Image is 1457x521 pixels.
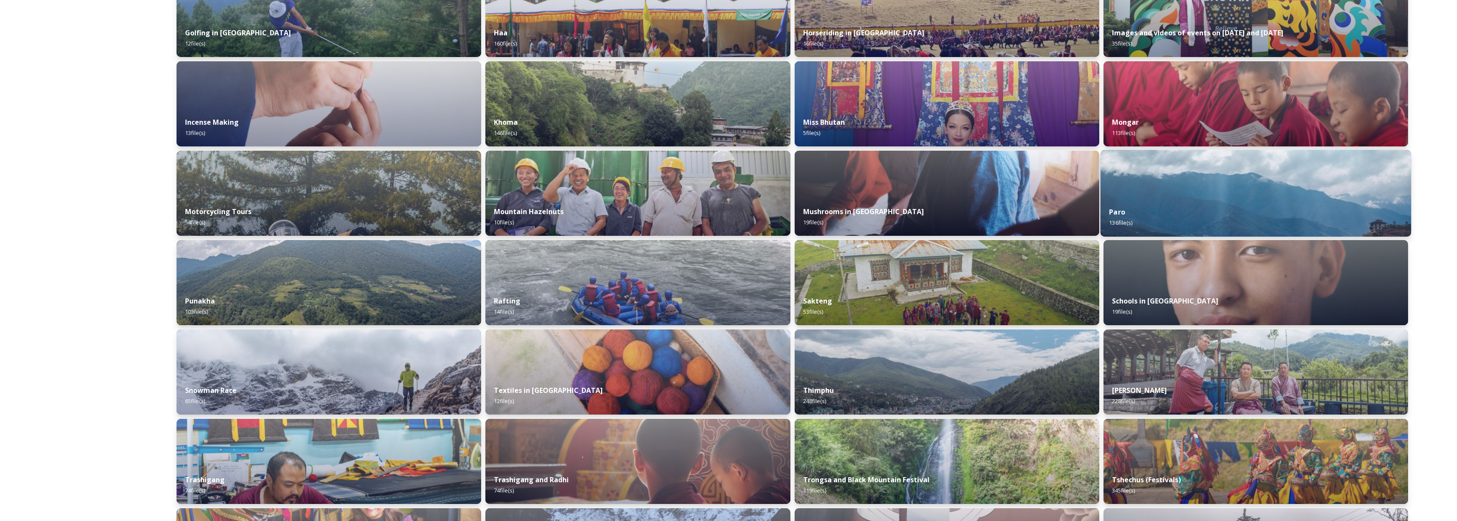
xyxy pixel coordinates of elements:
strong: Mountain Hazelnuts [494,207,564,216]
img: f73f969a-3aba-4d6d-a863-38e7472ec6b1.JPG [485,240,790,325]
strong: Incense Making [185,117,239,127]
img: Trashigang%2520and%2520Rangjung%2520060723%2520by%2520Amp%2520Sripimanwat-32.jpg [485,419,790,504]
img: Miss%2520Bhutan%2520Tashi%2520Choden%25205.jpg [795,61,1099,146]
strong: Motorcycling Tours [185,207,251,216]
span: 160 file(s) [494,40,517,47]
span: 19 file(s) [803,218,823,226]
span: 136 file(s) [1109,219,1132,226]
span: 12 file(s) [494,397,514,405]
strong: Horseriding in [GEOGRAPHIC_DATA] [803,28,924,37]
img: _SCH7798.jpg [795,151,1099,236]
strong: Textiles in [GEOGRAPHIC_DATA] [494,386,603,395]
img: Dechenphu%2520Festival14.jpg [1103,419,1408,504]
strong: Khoma [494,117,518,127]
img: By%2520Leewang%2520Tobgay%252C%2520President%252C%2520The%2520Badgers%2520Motorcycle%2520Club%252... [177,151,481,236]
img: Trashi%2520Yangtse%2520090723%2520by%2520Amp%2520Sripimanwat-187.jpg [1103,329,1408,415]
strong: Trashigang and Radhi [494,475,569,484]
span: 228 file(s) [1112,397,1135,405]
img: _SCH9806.jpg [485,329,790,415]
strong: Images and videos of events on [DATE] and [DATE] [1112,28,1283,37]
img: Thimphu%2520190723%2520by%2520Amp%2520Sripimanwat-43.jpg [795,329,1099,415]
img: Khoma%2520130723%2520by%2520Amp%2520Sripimanwat-7.jpg [485,61,790,146]
span: 345 file(s) [1112,487,1135,494]
img: _SCH5631.jpg [177,61,481,146]
img: WattBryan-20170720-0740-P50.jpg [485,151,790,236]
strong: Trashigang [185,475,225,484]
span: 65 file(s) [185,397,205,405]
img: 2022-10-01%252012.59.42.jpg [177,240,481,325]
strong: Schools in [GEOGRAPHIC_DATA] [1112,296,1218,306]
span: 53 file(s) [803,308,823,315]
strong: Mushrooms in [GEOGRAPHIC_DATA] [803,207,924,216]
strong: Haa [494,28,508,37]
span: 16 file(s) [803,40,823,47]
img: Trashigang%2520and%2520Rangjung%2520060723%2520by%2520Amp%2520Sripimanwat-66.jpg [177,419,481,504]
span: 12 file(s) [185,40,205,47]
strong: Thimphu [803,386,834,395]
strong: Snowman Race [185,386,237,395]
strong: Tshechus (Festivals) [1112,475,1181,484]
strong: Sakteng [803,296,832,306]
strong: Golfing in [GEOGRAPHIC_DATA] [185,28,291,37]
img: Sakteng%2520070723%2520by%2520Nantawat-5.jpg [795,240,1099,325]
span: 35 file(s) [1112,40,1132,47]
img: Paro%2520050723%2520by%2520Amp%2520Sripimanwat-20.jpg [1101,150,1411,237]
span: 14 file(s) [494,308,514,315]
strong: Rafting [494,296,520,306]
strong: Punakha [185,296,215,306]
span: 74 file(s) [185,487,205,494]
span: 119 file(s) [803,487,826,494]
img: _SCH2151_FINAL_RGB.jpg [1103,240,1408,325]
span: 146 file(s) [494,129,517,137]
span: 13 file(s) [185,129,205,137]
span: 10 file(s) [494,218,514,226]
img: Snowman%2520Race41.jpg [177,329,481,415]
strong: Paro [1109,207,1125,217]
img: Mongar%2520and%2520Dametshi%2520110723%2520by%2520Amp%2520Sripimanwat-9.jpg [1103,61,1408,146]
span: 113 file(s) [1112,129,1135,137]
strong: Trongsa and Black Mountain Festival [803,475,930,484]
span: 54 file(s) [185,218,205,226]
span: 74 file(s) [494,487,514,494]
strong: [PERSON_NAME] [1112,386,1167,395]
span: 248 file(s) [803,397,826,405]
span: 5 file(s) [803,129,820,137]
span: 19 file(s) [1112,308,1132,315]
strong: Mongar [1112,117,1139,127]
img: 2022-10-01%252018.12.56.jpg [795,419,1099,504]
strong: Miss Bhutan [803,117,845,127]
span: 103 file(s) [185,308,208,315]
